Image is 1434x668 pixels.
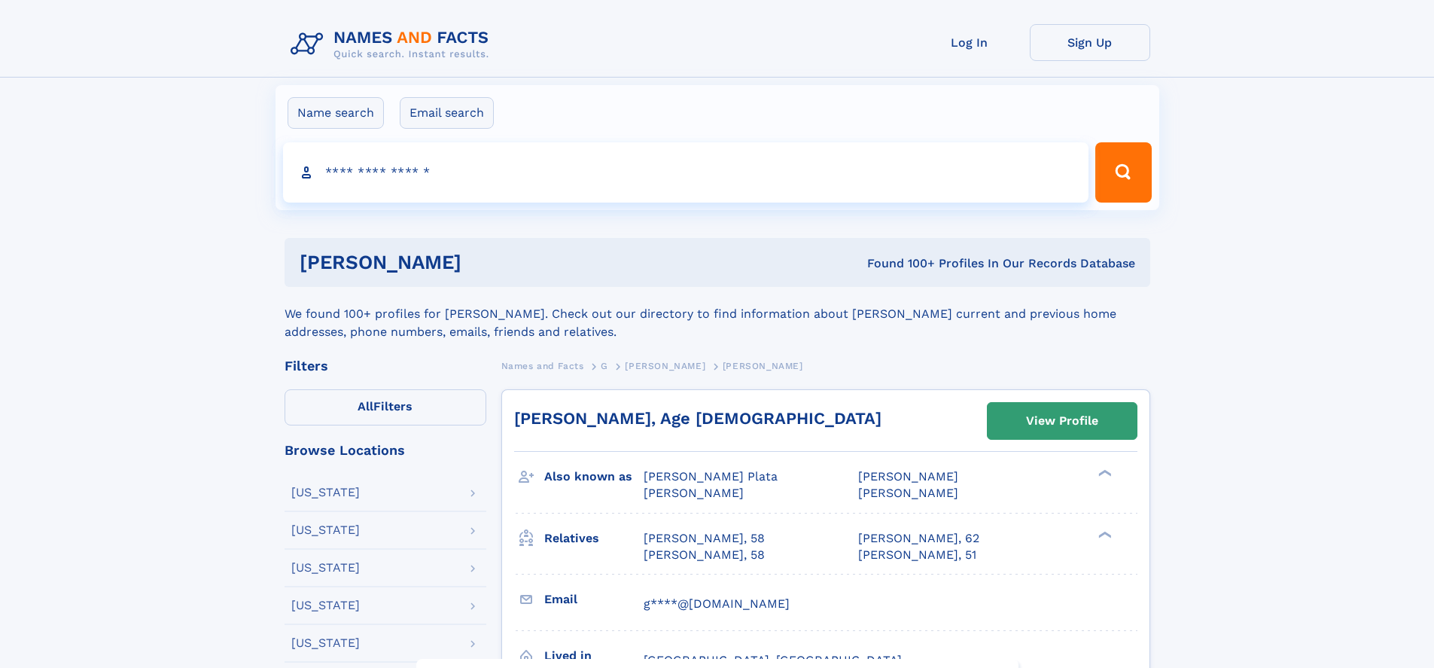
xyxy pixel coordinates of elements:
[644,469,778,483] span: [PERSON_NAME] Plata
[1095,142,1151,203] button: Search Button
[625,361,705,371] span: [PERSON_NAME]
[1030,24,1150,61] a: Sign Up
[544,587,644,612] h3: Email
[544,526,644,551] h3: Relatives
[601,361,608,371] span: G
[285,359,486,373] div: Filters
[625,356,705,375] a: [PERSON_NAME]
[288,97,384,129] label: Name search
[858,486,958,500] span: [PERSON_NAME]
[1095,529,1113,539] div: ❯
[501,356,584,375] a: Names and Facts
[285,444,486,457] div: Browse Locations
[1026,404,1098,438] div: View Profile
[644,547,765,563] a: [PERSON_NAME], 58
[291,637,360,649] div: [US_STATE]
[644,486,744,500] span: [PERSON_NAME]
[644,653,902,667] span: [GEOGRAPHIC_DATA], [GEOGRAPHIC_DATA]
[291,599,360,612] div: [US_STATE]
[858,547,976,563] a: [PERSON_NAME], 51
[400,97,494,129] label: Email search
[291,487,360,499] div: [US_STATE]
[291,524,360,536] div: [US_STATE]
[1095,468,1113,478] div: ❯
[664,255,1135,272] div: Found 100+ Profiles In Our Records Database
[601,356,608,375] a: G
[285,24,501,65] img: Logo Names and Facts
[988,403,1137,439] a: View Profile
[514,409,881,428] a: [PERSON_NAME], Age [DEMOGRAPHIC_DATA]
[858,469,958,483] span: [PERSON_NAME]
[544,464,644,490] h3: Also known as
[858,530,979,547] a: [PERSON_NAME], 62
[644,530,765,547] a: [PERSON_NAME], 58
[285,389,486,426] label: Filters
[285,287,1150,341] div: We found 100+ profiles for [PERSON_NAME]. Check out our directory to find information about [PERS...
[300,253,665,272] h1: [PERSON_NAME]
[291,562,360,574] div: [US_STATE]
[909,24,1030,61] a: Log In
[283,142,1089,203] input: search input
[358,399,373,413] span: All
[723,361,803,371] span: [PERSON_NAME]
